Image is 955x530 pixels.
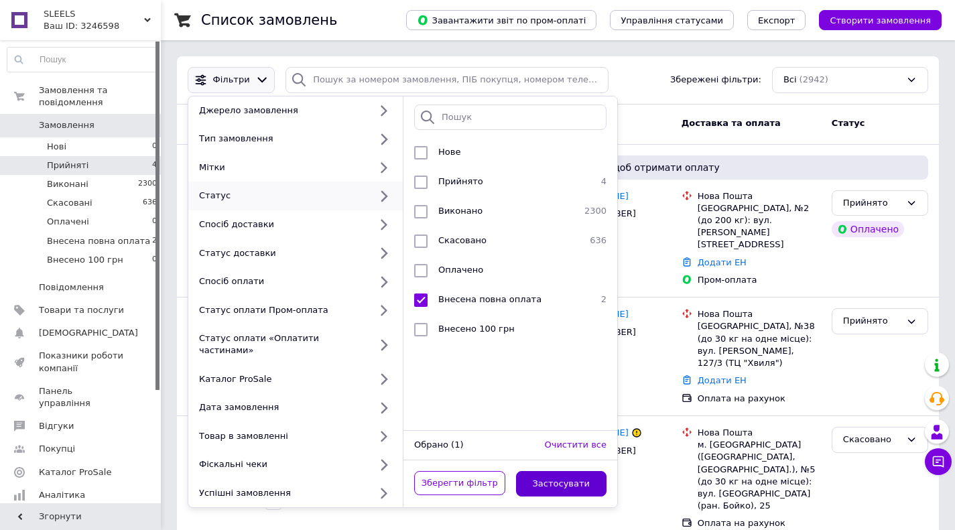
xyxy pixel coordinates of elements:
[39,327,138,339] span: [DEMOGRAPHIC_DATA]
[194,105,370,117] div: Джерело замовлення
[698,320,821,369] div: [GEOGRAPHIC_DATA], №38 (до 30 кг на одне місце): вул. [PERSON_NAME], 127/3 (ТЦ "Хвиля")
[590,293,607,306] span: 2
[417,14,586,26] span: Завантажити звіт по пром-оплаті
[438,176,483,186] span: Прийнято
[152,159,157,172] span: 4
[698,274,821,286] div: Пром-оплата
[698,427,821,439] div: Нова Пошта
[698,517,821,529] div: Оплата на рахунок
[152,235,157,247] span: 2
[747,10,806,30] button: Експорт
[39,385,124,409] span: Панель управління
[682,118,781,128] span: Доставка та оплата
[7,48,157,72] input: Пошук
[414,105,607,131] input: Пошук
[39,466,111,478] span: Каталог ProSale
[285,67,609,93] input: Пошук за номером замовлення, ПІБ покупця, номером телефону, Email, номером накладної
[44,20,161,32] div: Ваш ID: 3246598
[152,216,157,228] span: 0
[47,178,88,190] span: Виконані
[670,74,761,86] span: Збережені фільтри:
[47,216,89,228] span: Оплачені
[806,15,942,25] a: Створити замовлення
[201,12,337,28] h1: Список замовлень
[590,176,607,188] span: 4
[44,8,144,20] span: SLEELS
[800,74,828,84] span: (2942)
[152,254,157,266] span: 0
[422,477,498,490] span: Зберегти фільтр
[143,197,157,209] span: 636
[39,281,104,293] span: Повідомлення
[698,439,821,512] div: м. [GEOGRAPHIC_DATA] ([GEOGRAPHIC_DATA], [GEOGRAPHIC_DATA].), №5 (до 30 кг на одне місце): вул. [...
[194,430,370,442] div: Товар в замовленні
[194,373,370,385] div: Каталог ProSale
[194,304,370,316] div: Статус оплати Пром-оплата
[698,393,821,405] div: Оплата на рахунок
[832,221,904,237] div: Оплачено
[438,206,483,216] span: Виконано
[39,304,124,316] span: Товари та послуги
[830,15,931,25] span: Створити замовлення
[47,235,150,247] span: Внесена повна оплата
[758,15,795,25] span: Експорт
[783,74,797,86] span: Всі
[843,196,901,210] div: Прийнято
[213,74,250,86] span: Фільтри
[414,471,505,496] button: Зберегти фільтр
[590,235,607,247] span: 636
[39,119,94,131] span: Замовлення
[194,458,370,470] div: Фіскальні чеки
[194,332,370,356] div: Статус оплати «Оплатити частинами»
[39,443,75,455] span: Покупці
[698,375,747,385] a: Додати ЕН
[47,159,88,172] span: Прийняті
[194,190,370,202] div: Статус
[47,254,123,266] span: Внесено 100 грн
[47,141,66,153] span: Нові
[438,147,460,157] span: Нове
[438,265,483,275] span: Оплачено
[438,294,542,304] span: Внесена повна оплата
[39,420,74,432] span: Відгуки
[438,324,515,334] span: Внесено 100 грн
[194,133,370,145] div: Тип замовлення
[516,471,607,497] button: Застосувати
[925,448,952,475] button: Чат з покупцем
[194,247,370,259] div: Статус доставки
[545,440,607,450] span: Очистити все
[610,10,734,30] button: Управління статусами
[698,308,821,320] div: Нова Пошта
[152,141,157,153] span: 0
[438,235,487,245] span: Скасовано
[194,161,370,174] div: Мітки
[698,190,821,202] div: Нова Пошта
[194,275,370,287] div: Спосіб оплати
[138,178,157,190] span: 2300
[409,439,539,452] div: Обрано (1)
[843,314,901,328] div: Прийнято
[39,84,161,109] span: Замовлення та повідомлення
[819,10,942,30] button: Створити замовлення
[39,350,124,374] span: Показники роботи компанії
[832,118,865,128] span: Статус
[621,15,723,25] span: Управління статусами
[47,197,92,209] span: Скасовані
[698,202,821,251] div: [GEOGRAPHIC_DATA], №2 (до 200 кг): вул. [PERSON_NAME][STREET_ADDRESS]
[584,205,607,218] span: 2300
[194,487,370,499] div: Успішні замовлення
[698,257,747,267] a: Додати ЕН
[406,10,596,30] button: Завантажити звіт по пром-оплаті
[194,218,370,230] div: Спосіб доставки
[194,401,370,413] div: Дата замовлення
[843,433,901,447] div: Скасовано
[39,489,85,501] span: Аналітика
